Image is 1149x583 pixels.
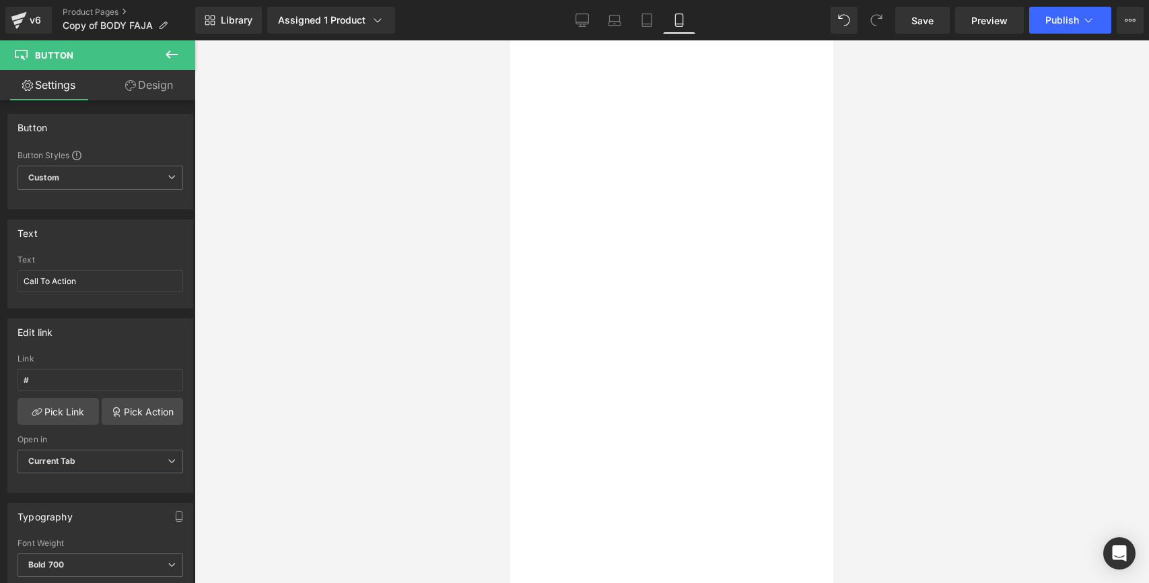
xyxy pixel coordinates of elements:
[18,369,183,391] input: https://your-shop.myshopify.com
[971,13,1008,28] span: Preview
[102,398,183,425] a: Pick Action
[27,11,44,29] div: v6
[63,20,153,31] span: Copy of BODY FAJA
[1103,537,1136,570] div: Open Intercom Messenger
[195,7,262,34] a: New Library
[955,7,1024,34] a: Preview
[100,70,198,100] a: Design
[18,319,53,338] div: Edit link
[63,7,195,18] a: Product Pages
[18,504,73,522] div: Typography
[28,456,76,466] b: Current Tab
[18,354,183,364] div: Link
[18,149,183,160] div: Button Styles
[598,7,631,34] a: Laptop
[831,7,858,34] button: Undo
[18,114,47,133] div: Button
[863,7,890,34] button: Redo
[5,7,52,34] a: v6
[566,7,598,34] a: Desktop
[18,220,38,239] div: Text
[1045,15,1079,26] span: Publish
[278,13,384,27] div: Assigned 1 Product
[18,398,99,425] a: Pick Link
[663,7,695,34] a: Mobile
[911,13,934,28] span: Save
[18,255,183,265] div: Text
[1117,7,1144,34] button: More
[1029,7,1111,34] button: Publish
[35,50,73,61] span: Button
[221,14,252,26] span: Library
[18,435,183,444] div: Open in
[631,7,663,34] a: Tablet
[28,172,59,184] b: Custom
[28,559,64,570] b: Bold 700
[18,539,183,548] div: Font Weight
